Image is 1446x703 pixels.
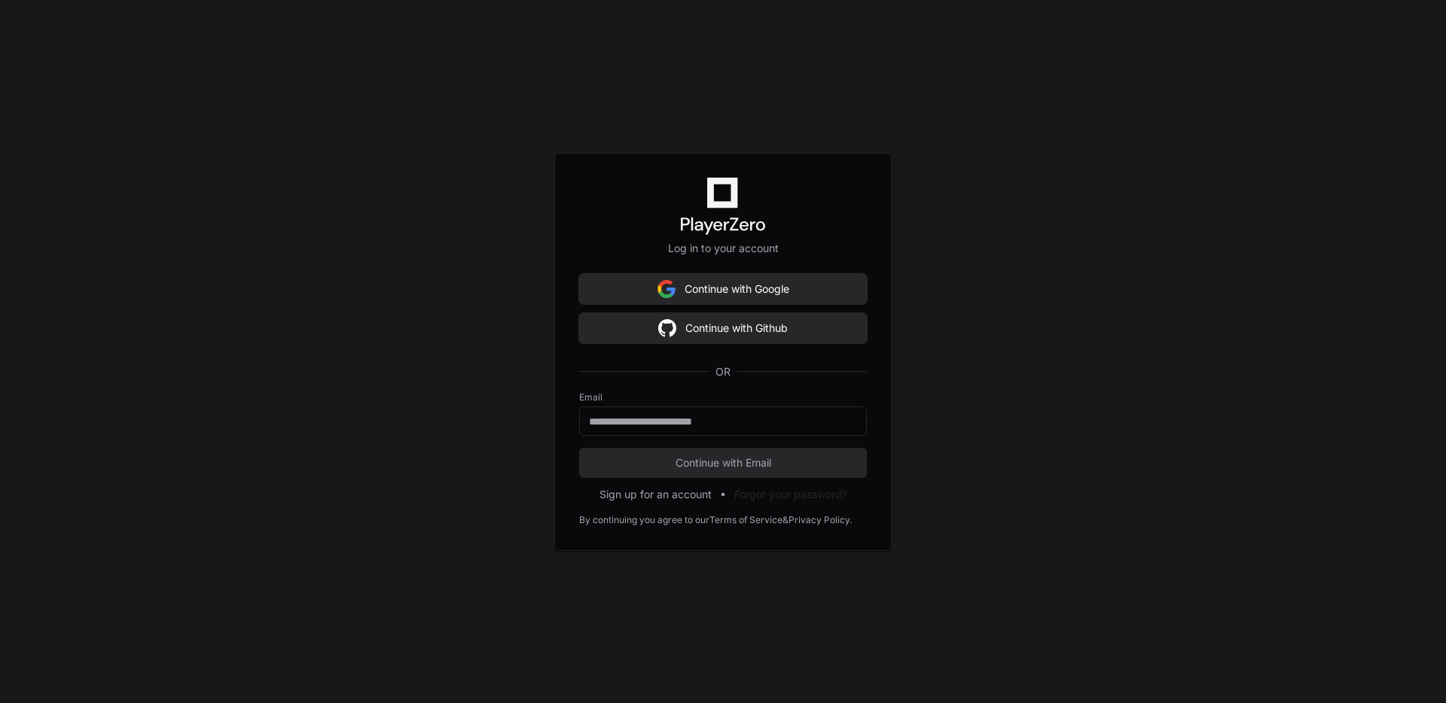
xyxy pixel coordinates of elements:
a: Privacy Policy. [789,514,852,526]
p: Log in to your account [579,241,867,256]
button: Continue with Github [579,313,867,343]
img: Sign in with google [658,313,676,343]
div: & [782,514,789,526]
button: Forgot your password? [734,487,847,502]
span: OR [709,364,737,379]
div: By continuing you agree to our [579,514,709,526]
button: Continue with Email [579,448,867,478]
img: Sign in with google [657,274,676,304]
label: Email [579,391,867,403]
button: Continue with Google [579,274,867,304]
a: Terms of Service [709,514,782,526]
span: Continue with Email [579,455,867,470]
button: Sign up for an account [599,487,712,502]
